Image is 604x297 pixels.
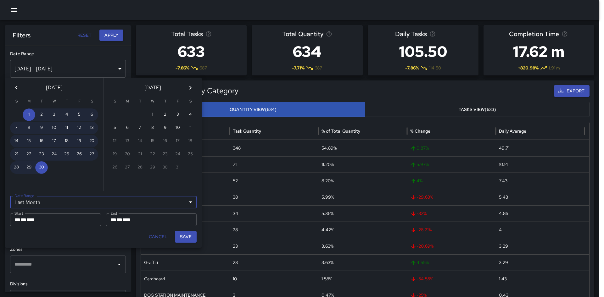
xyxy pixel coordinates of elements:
button: 6 [86,108,98,121]
span: Monday [122,95,133,108]
button: 2 [35,108,48,121]
button: 19 [73,135,86,147]
button: 7 [134,122,146,134]
button: 14 [10,135,23,147]
button: 3 [171,108,184,121]
button: Cancel [146,231,170,243]
button: 4 [60,108,73,121]
button: 1 [23,108,35,121]
button: 25 [60,148,73,161]
button: 7 [10,122,23,134]
button: 11 [60,122,73,134]
button: 4 [184,108,197,121]
button: 22 [23,148,35,161]
span: [DATE] [144,83,161,92]
button: 10 [171,122,184,134]
button: 24 [48,148,60,161]
button: 16 [35,135,48,147]
span: Year [26,217,35,222]
label: Start [14,211,23,216]
button: 10 [48,122,60,134]
span: Friday [172,95,183,108]
span: Day [116,217,122,222]
span: Tuesday [134,95,146,108]
span: Monday [23,95,35,108]
button: 5 [109,122,121,134]
button: 5 [73,108,86,121]
span: Day [20,217,26,222]
button: 17 [48,135,60,147]
button: Save [175,231,197,243]
button: 8 [146,122,159,134]
span: Wednesday [48,95,60,108]
div: Last Month [10,196,197,208]
span: Wednesday [147,95,158,108]
button: 13 [86,122,98,134]
label: Date Range [14,193,34,198]
button: 23 [35,148,48,161]
span: Saturday [185,95,196,108]
span: Sunday [11,95,22,108]
span: Month [14,217,20,222]
button: 9 [159,122,171,134]
button: 2 [159,108,171,121]
span: [DATE] [46,83,63,92]
button: 18 [60,135,73,147]
button: 20 [86,135,98,147]
span: Month [110,217,116,222]
button: 8 [23,122,35,134]
button: 21 [10,148,23,161]
span: Friday [74,95,85,108]
button: 30 [35,161,48,174]
button: 29 [23,161,35,174]
span: Thursday [61,95,72,108]
button: 28 [10,161,23,174]
label: End [110,211,117,216]
button: 1 [146,108,159,121]
button: Next month [184,81,197,94]
span: Tuesday [36,95,47,108]
span: Sunday [109,95,120,108]
button: 27 [86,148,98,161]
button: Previous month [10,81,23,94]
button: 12 [73,122,86,134]
span: Thursday [159,95,171,108]
span: Year [122,217,131,222]
button: 3 [48,108,60,121]
button: 26 [73,148,86,161]
button: 9 [35,122,48,134]
span: Saturday [86,95,98,108]
button: 6 [121,122,134,134]
button: 15 [23,135,35,147]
